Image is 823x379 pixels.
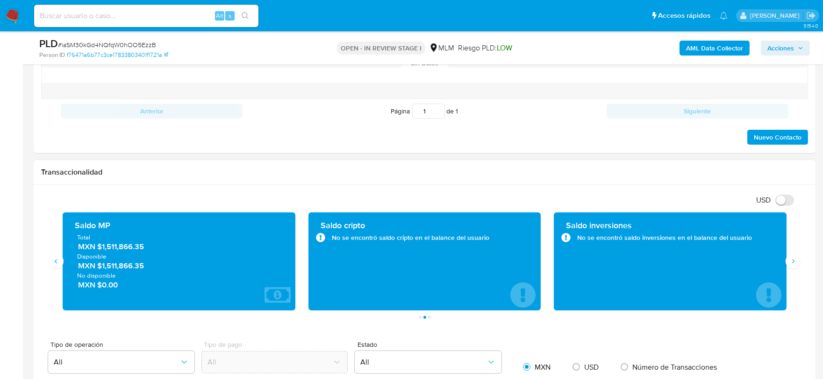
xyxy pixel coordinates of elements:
[497,42,512,53] span: LOW
[720,12,728,20] a: Notificaciones
[429,43,454,53] div: MLM
[61,104,243,119] button: Anterior
[67,51,168,59] a: f76471a6b77c3ce17833803401f1721a
[236,9,255,22] button: search-icon
[337,42,425,55] p: OPEN - IN REVIEW STAGE I
[58,40,156,49] span: # iaSM30kGd4NQfqW0hOO5EzzB
[806,11,816,21] a: Salir
[229,11,231,20] span: s
[391,104,458,119] span: Página de
[754,131,802,144] span: Nuevo Contacto
[680,41,750,56] button: AML Data Collector
[767,41,794,56] span: Acciones
[607,104,788,119] button: Siguiente
[34,10,258,22] input: Buscar usuario o caso...
[39,51,65,59] b: Person ID
[216,11,223,20] span: Alt
[458,43,512,53] span: Riesgo PLD:
[747,130,808,145] button: Nuevo Contacto
[750,11,803,20] p: dalia.goicochea@mercadolibre.com.mx
[456,106,458,116] span: 1
[658,11,710,21] span: Accesos rápidos
[39,36,58,51] b: PLD
[761,41,810,56] button: Acciones
[41,168,808,177] h1: Transaccionalidad
[686,41,743,56] b: AML Data Collector
[803,22,818,29] span: 3.154.0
